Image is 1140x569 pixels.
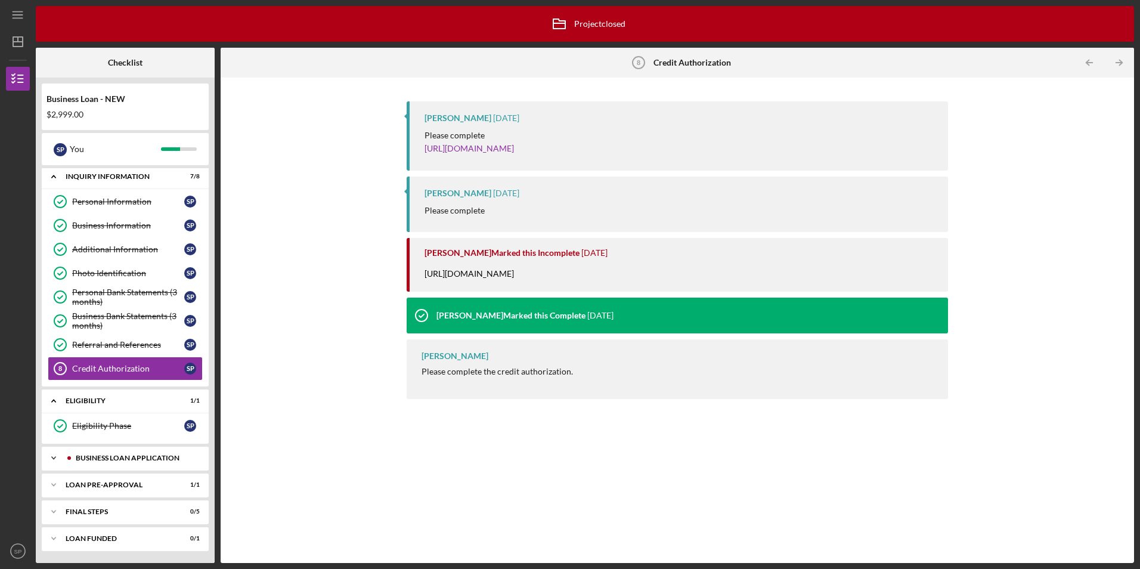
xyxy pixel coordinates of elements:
div: Additional Information [72,245,184,254]
div: Project closed [544,9,625,39]
div: [PERSON_NAME] Marked this Incomplete [425,248,580,258]
a: Photo IdentificationSP [48,261,203,285]
div: $2,999.00 [47,110,204,119]
div: [URL][DOMAIN_NAME] [425,268,526,292]
a: Additional InformationSP [48,237,203,261]
time: 2024-09-30 15:06 [587,311,614,320]
text: SP [14,548,22,555]
b: Checklist [108,58,142,67]
a: Business Bank Statements (3 months)SP [48,309,203,333]
a: Personal InformationSP [48,190,203,214]
a: Eligibility PhaseSP [48,414,203,438]
div: S P [184,339,196,351]
div: [PERSON_NAME] Marked this Complete [436,311,586,320]
a: Business InformationSP [48,214,203,237]
time: 2024-10-22 14:28 [493,188,519,198]
div: ELIGIBILITY [66,397,170,404]
div: Photo Identification [72,268,184,278]
div: S P [184,363,196,375]
div: 1 / 1 [178,397,200,404]
tspan: 8 [58,365,62,372]
tspan: 8 [637,59,640,66]
div: Eligibility Phase [72,421,184,431]
div: Business Bank Statements (3 months) [72,311,184,330]
div: Please complete the credit authorization. [422,367,573,376]
a: [URL][DOMAIN_NAME] [425,143,514,153]
div: [PERSON_NAME] [422,351,488,361]
div: Business Information [72,221,184,230]
div: S P [184,267,196,279]
div: [PERSON_NAME] [425,188,491,198]
time: 2024-11-05 21:51 [493,113,519,123]
div: Referral and References [72,340,184,350]
div: FINAL STEPS [66,508,170,515]
p: Please complete [425,204,485,217]
div: LOAN PRE-APPROVAL [66,481,170,488]
div: 7 / 8 [178,173,200,180]
div: BUSINESS LOAN APPLICATION [76,454,194,462]
p: Please complete [425,129,514,142]
div: [PERSON_NAME] [425,113,491,123]
div: S P [54,143,67,156]
div: S P [184,196,196,208]
a: Referral and ReferencesSP [48,333,203,357]
div: Credit Authorization [72,364,184,373]
div: Personal Information [72,197,184,206]
div: S P [184,243,196,255]
div: INQUIRY INFORMATION [66,173,170,180]
div: S P [184,219,196,231]
div: Personal Bank Statements (3 months) [72,287,184,307]
div: LOAN FUNDED [66,535,170,542]
div: S P [184,420,196,432]
div: S P [184,291,196,303]
div: 0 / 1 [178,535,200,542]
b: Credit Authorization [653,58,731,67]
a: Personal Bank Statements (3 months)SP [48,285,203,309]
div: 0 / 5 [178,508,200,515]
div: You [70,139,161,159]
time: 2024-10-02 15:44 [581,248,608,258]
div: S P [184,315,196,327]
button: SP [6,539,30,563]
a: 8Credit AuthorizationSP [48,357,203,381]
div: Business Loan - NEW [47,94,204,104]
div: 1 / 1 [178,481,200,488]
